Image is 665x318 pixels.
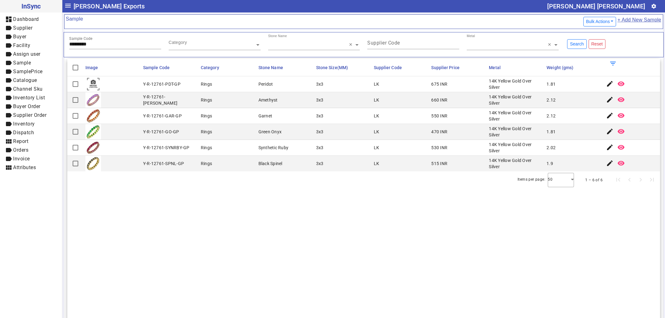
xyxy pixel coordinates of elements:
[143,160,184,167] div: Y-R-12761-SPNL-GP
[143,81,181,87] div: Y-R-12761-PDT-GP
[489,126,543,138] div: 14K Yellow Gold Over Silver
[143,94,197,106] div: Y-R-12761-[PERSON_NAME]
[374,145,379,151] div: LK
[64,14,663,29] mat-card-header: Sample
[547,145,556,151] div: 2.02
[583,17,616,26] button: Bulk Actions
[13,34,27,40] span: Buyer
[13,51,41,57] span: Assign user
[143,113,182,119] div: Y-R-12761-GAR-GP
[258,65,283,70] span: Stone Name
[585,177,603,183] div: 1 – 6 of 6
[489,65,501,70] span: Metal
[316,145,324,151] div: 3x3
[169,39,187,45] div: Category
[201,65,219,70] span: Category
[85,108,101,124] img: 85dc56ac-ec0e-4cde-86fc-e10bd92416e7
[13,16,39,22] span: Dashboard
[606,80,614,88] mat-icon: edit
[606,144,614,151] mat-icon: edit
[13,112,46,118] span: Supplier Order
[69,36,93,41] mat-label: Sample Code
[617,80,625,88] mat-icon: remove_red_eye
[374,81,379,87] div: LK
[316,113,324,119] div: 3x3
[258,113,272,119] div: Garnet
[13,138,28,144] span: Report
[547,81,556,87] div: 1.81
[367,40,400,46] mat-label: Supplier Code
[258,145,289,151] div: Synthetic Ruby
[74,1,145,11] span: [PERSON_NAME] Exports
[85,124,101,140] img: 6fefa9c5-1acb-4013-903a-4d2c54bf3f73
[85,156,101,171] img: Y-R-12761-SPN_1.9gms_Stone+Size+-+3x3_Product+Size+-+3x22_Band+Width+-3mm_Black+Spinel_LK_470.JPG
[617,96,625,103] mat-icon: remove_red_eye
[143,65,170,70] span: Sample Code
[489,157,543,170] div: 14K Yellow Gold Over Silver
[13,95,45,101] span: Inventory List
[143,129,179,135] div: Y-R-12761-GO-GP
[5,155,12,163] mat-icon: label
[609,60,617,67] mat-icon: filter_list
[617,16,662,27] a: + Add New Sample
[5,42,12,49] mat-icon: label
[489,141,543,154] div: 14K Yellow Gold Over Silver
[547,1,645,11] div: [PERSON_NAME] [PERSON_NAME]
[13,121,35,127] span: Inventory
[431,129,447,135] div: 470 INR
[85,92,101,108] img: 15e5f889-2a32-4ae7-83b7-7cb1b77f32e8
[5,33,12,40] mat-icon: label
[489,94,543,106] div: 14K Yellow Gold Over Silver
[467,34,475,38] div: Metal
[316,129,324,135] div: 3x3
[567,39,586,49] button: Search
[13,147,28,153] span: Orders
[606,128,614,135] mat-icon: edit
[606,96,614,103] mat-icon: edit
[143,145,190,151] div: Y-R-12761-SYNRBY-GP
[489,78,543,90] div: 14K Yellow Gold Over Silver
[547,113,556,119] div: 2.12
[431,97,447,103] div: 660 INR
[518,176,545,183] div: Items per page:
[258,160,282,167] div: Black Spinel
[85,76,101,92] img: comingsoon.png
[374,113,379,119] div: LK
[316,81,324,87] div: 3x3
[374,129,379,135] div: LK
[13,130,34,135] span: Dispatch
[5,120,12,128] mat-icon: label
[13,77,37,83] span: Catalogue
[606,112,614,119] mat-icon: edit
[5,24,12,32] mat-icon: label
[13,156,30,162] span: Invoice
[5,85,12,93] mat-icon: label
[201,81,212,87] div: Rings
[201,97,212,103] div: Rings
[316,97,324,103] div: 3x3
[589,39,606,49] button: Reset
[617,144,625,151] mat-icon: remove_red_eye
[547,129,556,135] div: 1.81
[489,110,543,122] div: 14K Yellow Gold Over Silver
[5,112,12,119] mat-icon: label
[374,97,379,103] div: LK
[13,69,43,74] span: SamplePrice
[13,25,32,31] span: Supplier
[431,145,447,151] div: 530 INR
[201,129,212,135] div: Rings
[268,34,287,38] div: Stone Name
[5,1,57,11] span: InSync
[85,140,101,155] img: 9b628804-179f-4f90-83a5-aab24e09da1d
[349,42,354,48] span: Clear all
[5,50,12,58] mat-icon: label
[13,103,41,109] span: Buyer Order
[13,164,36,170] span: Attributes
[316,160,324,167] div: 3x3
[13,86,43,92] span: Channel Sku
[258,129,282,135] div: Green Onyx
[431,113,447,119] div: 550 INR
[374,160,379,167] div: LK
[5,77,12,84] mat-icon: label
[5,138,12,145] mat-icon: view_module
